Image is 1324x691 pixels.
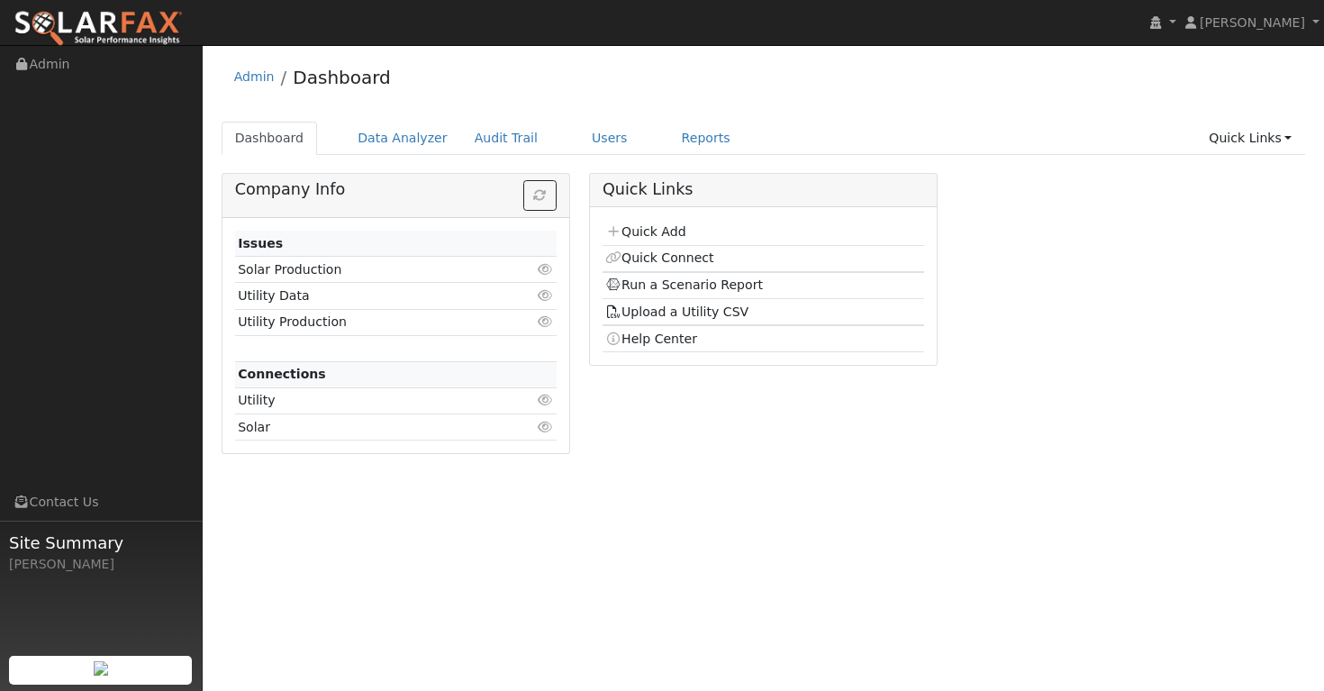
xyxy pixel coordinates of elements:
[14,10,183,48] img: SolarFax
[235,387,504,414] td: Utility
[293,67,391,88] a: Dashboard
[603,180,924,199] h5: Quick Links
[538,315,554,328] i: Click to view
[1200,15,1305,30] span: [PERSON_NAME]
[222,122,318,155] a: Dashboard
[605,305,748,319] a: Upload a Utility CSV
[538,421,554,433] i: Click to view
[235,257,504,283] td: Solar Production
[9,555,193,574] div: [PERSON_NAME]
[605,250,713,265] a: Quick Connect
[578,122,641,155] a: Users
[538,289,554,302] i: Click to view
[605,224,685,239] a: Quick Add
[668,122,744,155] a: Reports
[238,367,326,381] strong: Connections
[1195,122,1305,155] a: Quick Links
[238,236,283,250] strong: Issues
[538,263,554,276] i: Click to view
[235,414,504,441] td: Solar
[605,277,763,292] a: Run a Scenario Report
[9,531,193,555] span: Site Summary
[235,309,504,335] td: Utility Production
[461,122,551,155] a: Audit Trail
[605,332,697,346] a: Help Center
[235,180,557,199] h5: Company Info
[94,661,108,676] img: retrieve
[344,122,461,155] a: Data Analyzer
[234,69,275,84] a: Admin
[235,283,504,309] td: Utility Data
[538,394,554,406] i: Click to view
